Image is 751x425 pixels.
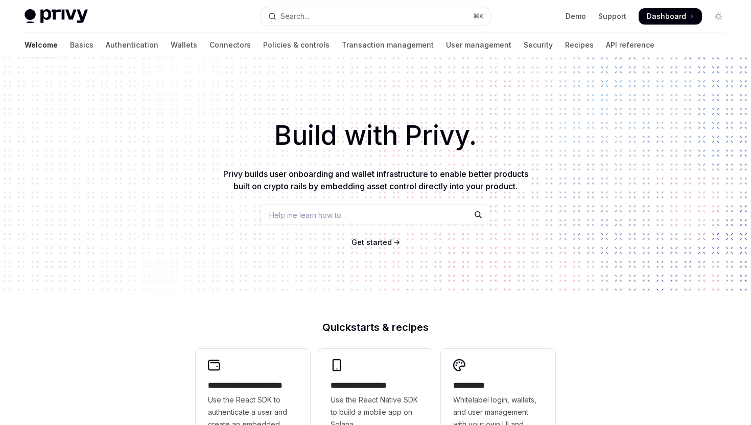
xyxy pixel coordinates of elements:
[223,169,528,191] span: Privy builds user onboarding and wallet infrastructure to enable better products built on crypto ...
[606,33,654,57] a: API reference
[25,9,88,24] img: light logo
[446,33,511,57] a: User management
[351,238,392,247] span: Get started
[566,11,586,21] a: Demo
[351,237,392,248] a: Get started
[70,33,93,57] a: Basics
[647,11,686,21] span: Dashboard
[16,116,735,155] h1: Build with Privy.
[171,33,197,57] a: Wallets
[25,33,58,57] a: Welcome
[263,33,330,57] a: Policies & controls
[710,8,726,25] button: Toggle dark mode
[280,10,309,23] div: Search...
[196,322,555,332] h2: Quickstarts & recipes
[209,33,251,57] a: Connectors
[639,8,702,25] a: Dashboard
[473,12,484,20] span: ⌘ K
[342,33,434,57] a: Transaction management
[269,210,347,220] span: Help me learn how to…
[524,33,553,57] a: Security
[598,11,626,21] a: Support
[106,33,158,57] a: Authentication
[261,7,489,26] button: Open search
[565,33,594,57] a: Recipes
